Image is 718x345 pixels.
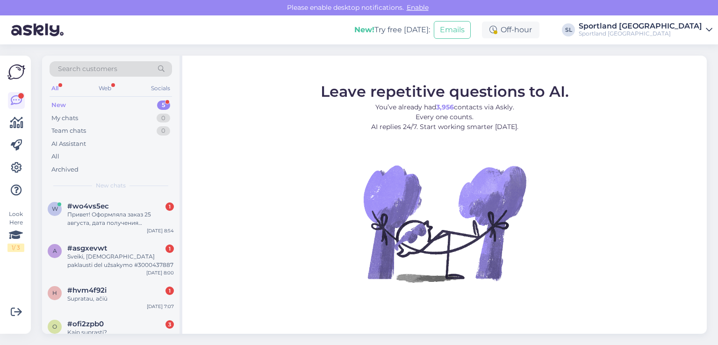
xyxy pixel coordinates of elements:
span: w [52,205,58,212]
div: Look Here [7,210,24,252]
div: [DATE] 8:54 [147,227,174,234]
div: 5 [157,101,170,110]
div: Sveiki, [DEMOGRAPHIC_DATA] paklausti del užsakymo #3000437887 [67,252,174,269]
div: New [51,101,66,110]
div: Archived [51,165,79,174]
div: 1 / 3 [7,244,24,252]
div: SL [562,23,575,36]
b: New! [354,25,374,34]
div: AI Assistant [51,139,86,149]
div: Supratau, ačiū [67,295,174,303]
p: You’ve already had contacts via Askly. Every one counts. AI replies 24/7. Start working smarter [... [321,102,569,131]
div: Socials [149,82,172,94]
div: All [51,152,59,161]
span: o [52,323,57,330]
div: Team chats [51,126,86,136]
span: #ofi2zpb0 [67,320,104,328]
img: Askly Logo [7,63,25,81]
span: #asgxevwt [67,244,107,252]
div: Привет! Оформляла заказ 25 августа, дата получения предполагаемая была 28 августа - но заказ так ... [67,210,174,227]
div: [DATE] 8:00 [146,269,174,276]
div: 1 [165,202,174,211]
div: Off-hour [482,22,539,38]
div: All [50,82,60,94]
div: Web [97,82,113,94]
img: No Chat active [360,139,529,307]
div: Try free [DATE]: [354,24,430,36]
span: Search customers [58,64,117,74]
div: 1 [165,287,174,295]
div: 0 [157,126,170,136]
span: a [53,247,57,254]
span: h [52,289,57,296]
button: Emails [434,21,471,39]
div: My chats [51,114,78,123]
span: Leave repetitive questions to AI. [321,82,569,100]
span: #hvm4f92i [67,286,107,295]
div: Kaip suprasti? [67,328,174,337]
div: [DATE] 7:07 [147,303,174,310]
div: Sportland [GEOGRAPHIC_DATA] [579,22,702,30]
div: 0 [157,114,170,123]
span: New chats [96,181,126,190]
div: 1 [165,244,174,253]
span: #wo4vs5ec [67,202,109,210]
a: Sportland [GEOGRAPHIC_DATA]Sportland [GEOGRAPHIC_DATA] [579,22,712,37]
div: 3 [165,320,174,329]
span: Enable [404,3,431,12]
div: Sportland [GEOGRAPHIC_DATA] [579,30,702,37]
b: 3,956 [436,102,454,111]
